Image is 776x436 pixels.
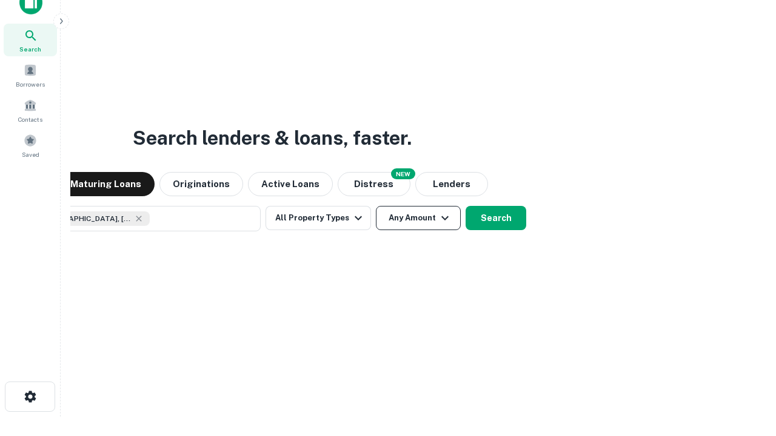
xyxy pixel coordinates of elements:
button: Lenders [415,172,488,196]
button: Maturing Loans [57,172,155,196]
button: Originations [159,172,243,196]
button: Search [466,206,526,230]
span: [GEOGRAPHIC_DATA], [GEOGRAPHIC_DATA], [GEOGRAPHIC_DATA] [41,213,132,224]
a: Borrowers [4,59,57,91]
button: Active Loans [248,172,333,196]
a: Search [4,24,57,56]
span: Search [19,44,41,54]
a: Contacts [4,94,57,127]
button: [GEOGRAPHIC_DATA], [GEOGRAPHIC_DATA], [GEOGRAPHIC_DATA] [18,206,261,231]
span: Contacts [18,114,42,124]
span: Borrowers [16,79,45,89]
button: Any Amount [376,206,461,230]
div: NEW [391,168,415,179]
span: Saved [22,150,39,159]
h3: Search lenders & loans, faster. [133,124,412,153]
button: Search distressed loans with lien and other non-mortgage details. [338,172,410,196]
iframe: Chat Widget [715,339,776,397]
button: All Property Types [266,206,371,230]
a: Saved [4,129,57,162]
